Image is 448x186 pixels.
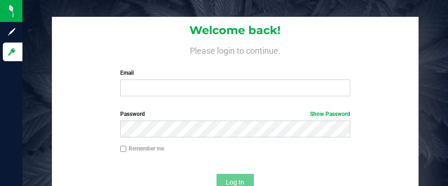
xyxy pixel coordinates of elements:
[7,27,16,36] inline-svg: Sign up
[7,47,16,57] inline-svg: Log in
[52,44,418,56] h4: Please login to continue.
[310,111,350,117] a: Show Password
[52,24,418,36] h1: Welcome back!
[120,111,145,117] span: Password
[120,69,350,77] label: Email
[226,179,244,186] span: Log In
[120,144,164,153] label: Remember me
[120,146,127,152] input: Remember me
